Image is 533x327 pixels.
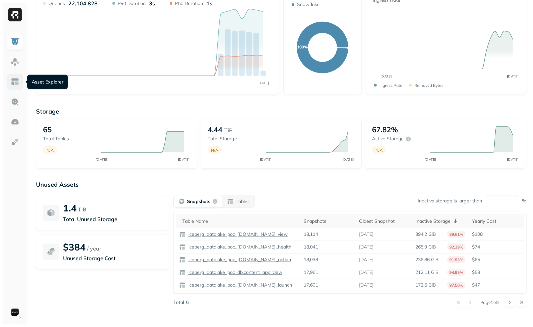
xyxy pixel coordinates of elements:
text: 100% [297,44,308,49]
p: P90 Duration [118,0,146,7]
tspan: [DATE] [260,157,272,162]
p: P50 Duration [175,0,203,7]
p: [DATE] [359,244,373,250]
p: Removed bytes [414,83,443,88]
div: Oldest Snapshot [359,217,409,225]
p: Page 1 of 2 [480,299,500,305]
tspan: [DATE] [507,74,518,78]
p: 97.50% [447,282,465,289]
p: 17,601 [304,282,318,288]
p: 89.61% [447,231,465,238]
p: 18,114 [304,231,318,237]
a: iceberg_datalake_poc_[DOMAIN_NAME]_action [186,257,291,263]
a: iceberg_datalake_poc_[DOMAIN_NAME]_view [186,231,288,237]
p: Tables [236,198,250,205]
img: Ryft [8,8,22,21]
p: 18,038 [304,257,318,263]
p: 268.9 GiB [415,244,436,250]
tspan: [DATE] [95,157,107,162]
tspan: [DATE] [257,81,269,85]
p: Storage [36,108,526,115]
p: iceberg_datalake_poc_[DOMAIN_NAME]_action [187,257,291,263]
p: [DATE] [359,269,373,276]
img: Assets [11,57,19,66]
p: iceberg_datalake_poc_[DOMAIN_NAME]_health [187,244,291,250]
p: 92.29% [447,243,465,251]
p: 91.93% [447,256,465,263]
img: table [179,231,186,238]
p: 4.44 [208,125,222,134]
a: iceberg_datalake_poc_db.content_app_view [186,269,282,276]
p: N/A [211,148,218,153]
img: Dashboard [11,37,19,46]
img: table [179,269,186,276]
p: 67.82% [372,125,398,134]
p: $74 [472,244,521,250]
p: Ingress Rate [379,83,402,88]
p: 172.5 GiB [415,282,436,288]
p: Unused Storage Cost [63,254,162,262]
img: Sonos [10,308,20,317]
p: 6 [186,299,189,306]
p: iceberg_datalake_poc_[DOMAIN_NAME]_launch [187,282,292,288]
div: Yearly Cost [472,217,521,225]
img: table [179,257,186,263]
p: Queries [48,0,65,7]
div: Asset Explorer [27,75,68,89]
p: $384 [63,241,86,253]
p: 212.11 GiB [415,269,439,276]
p: Unused Assets [36,181,526,188]
tspan: [DATE] [342,157,354,162]
a: iceberg_datalake_poc_[DOMAIN_NAME]_launch [186,282,292,288]
p: TiB [78,205,86,213]
img: Integrations [11,138,19,146]
div: Snapshots [304,217,352,225]
p: N/A [46,148,54,153]
p: TiB [224,126,233,134]
p: $47 [472,282,521,288]
p: Active storage [372,136,404,142]
p: 394.2 GiB [415,231,436,237]
p: N/A [375,148,383,153]
p: Snapshots [187,198,210,205]
p: Inactive storage is larger than [418,198,482,204]
p: $108 [472,231,521,237]
tspan: [DATE] [380,74,392,78]
p: iceberg_datalake_poc_[DOMAIN_NAME]_view [187,231,288,237]
tspan: [DATE] [424,157,436,162]
p: $65 [472,257,521,263]
p: [DATE] [359,231,373,237]
p: 236.86 GiB [415,257,439,263]
img: Asset Explorer [11,77,19,86]
p: Total Unused Storage [63,215,162,223]
p: $58 [472,269,521,276]
p: iceberg_datalake_poc_db.content_app_view [187,269,282,276]
p: 94.95% [447,269,465,276]
img: Query Explorer [11,98,19,106]
img: table [179,244,186,251]
p: 17,961 [304,269,318,276]
a: iceberg_datalake_poc_[DOMAIN_NAME]_health [186,244,291,250]
tspan: [DATE] [507,157,518,162]
p: Total tables [43,136,95,142]
p: [DATE] [359,257,373,263]
p: 65 [43,125,52,134]
p: Snowflake [297,1,320,8]
p: Inactive Storage [415,218,451,224]
p: 1.4 [63,202,77,214]
p: / year [87,244,101,253]
img: table [179,282,186,289]
p: Total [173,299,184,306]
tspan: [DATE] [178,157,189,162]
p: 18,041 [304,244,318,250]
p: Total storage [208,136,259,142]
div: Table Name [182,217,297,225]
p: % [522,198,526,204]
p: [DATE] [359,282,373,288]
img: Optimization [11,118,19,126]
